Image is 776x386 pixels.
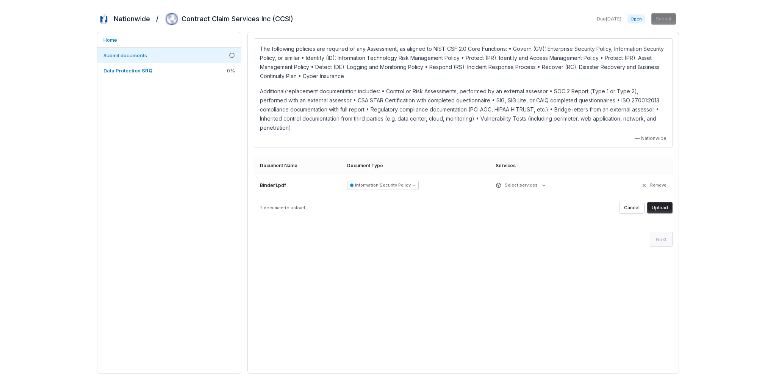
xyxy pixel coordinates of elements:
[635,135,640,141] span: —
[343,157,491,175] th: Document Type
[114,14,150,24] h2: Nationwide
[181,14,293,24] h2: Contract Claim Services Inc (CCSI)
[627,14,645,24] span: Open
[254,157,343,175] th: Document Name
[347,181,419,190] button: Information Security Policy
[491,157,602,175] th: Services
[97,48,241,63] a: Submit documents
[260,182,286,189] span: Binder1.pdf
[641,135,666,141] span: Nationwide
[260,205,305,210] span: 1 document to upload
[97,32,241,47] a: Home
[260,44,666,81] p: The following policies are required of any Assessment, as aligned to NIST CSF 2.0 Core Functions:...
[639,179,669,192] button: Remove
[620,202,644,213] button: Cancel
[227,67,235,74] span: 0 %
[647,202,673,213] button: Upload
[493,179,549,192] button: Select services
[260,87,666,132] p: Additional/replacement documentation includes: • Control or Risk Assessments, performed by an ext...
[103,67,152,74] span: Data Protection SRQ
[97,63,241,78] a: Data Protection SRQ0%
[103,52,147,58] span: Submit documents
[156,12,159,24] h2: /
[597,16,621,22] span: Due [DATE]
